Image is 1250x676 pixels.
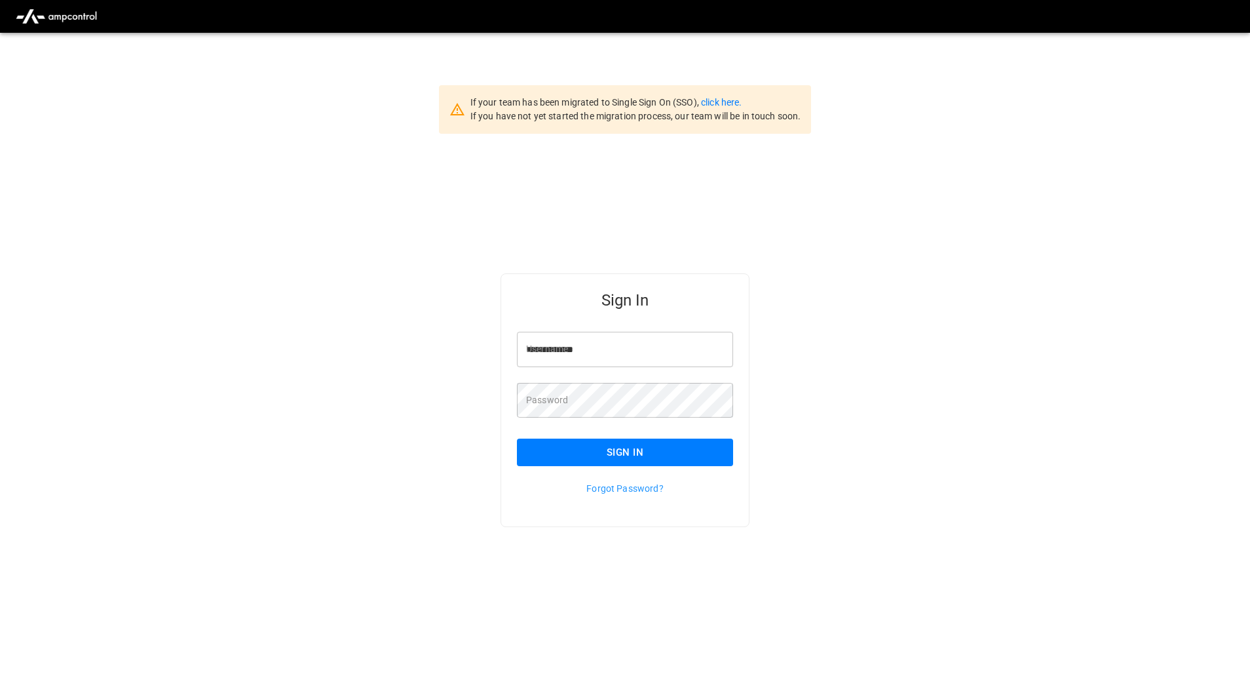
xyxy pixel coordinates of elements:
span: If you have not yet started the migration process, our team will be in touch soon. [470,111,801,121]
a: click here. [701,97,742,108]
h5: Sign In [517,290,733,311]
p: Forgot Password? [517,482,733,495]
button: Sign In [517,439,733,466]
span: If your team has been migrated to Single Sign On (SSO), [470,97,701,108]
img: ampcontrol.io logo [10,4,102,29]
